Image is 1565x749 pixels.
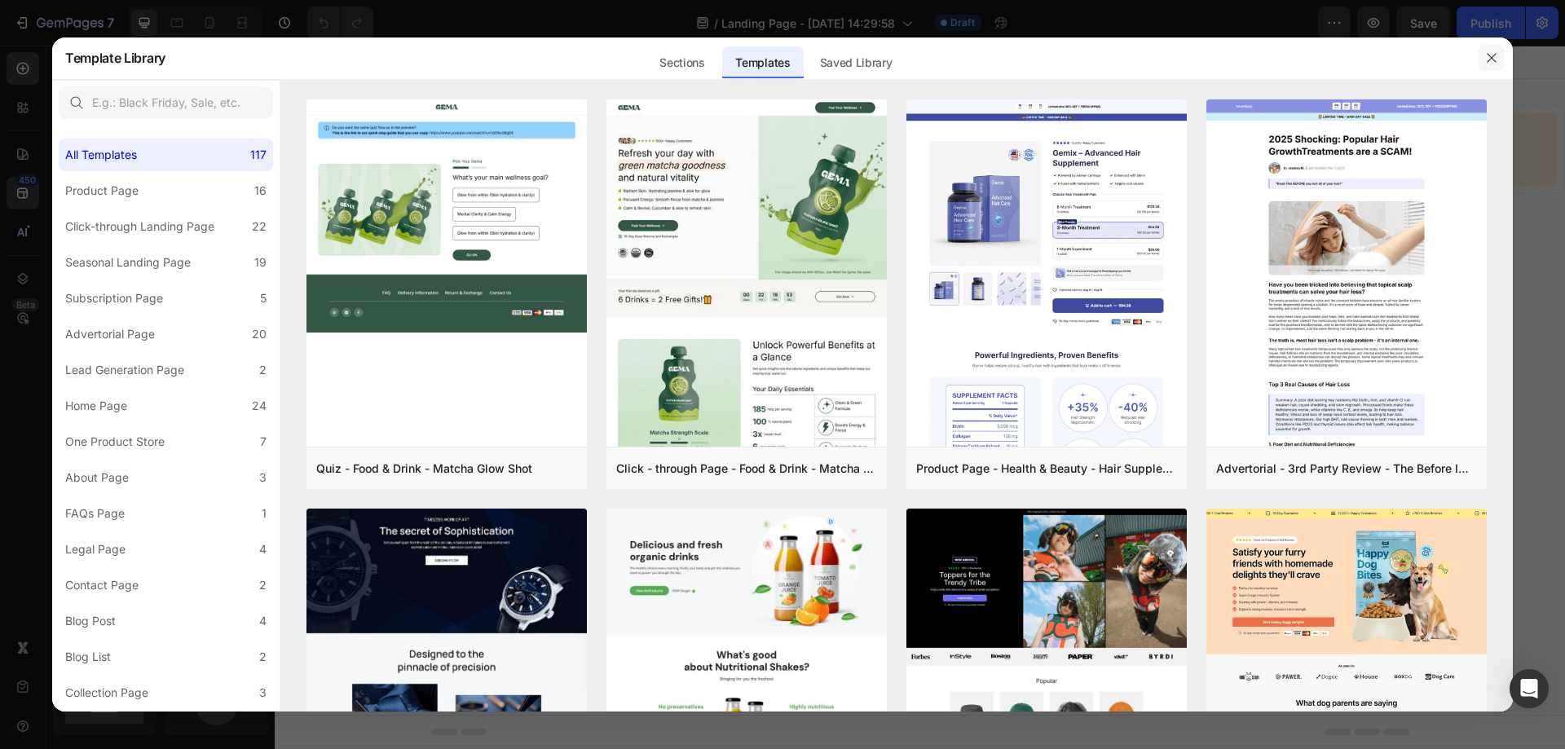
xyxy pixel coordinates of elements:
span: inspired by CRO experts [462,255,574,270]
input: E.g.: Black Friday, Sale, etc. [59,86,273,119]
div: 4 [259,540,267,559]
div: Quiz - Food & Drink - Matcha Glow Shot [316,459,532,478]
div: Generate layout [597,235,683,252]
div: Contact Page [65,575,139,595]
div: All Templates [65,145,137,165]
div: About Page [65,468,129,487]
div: One Product Store [65,432,165,452]
p: Can not get product from Shopify [43,73,687,90]
div: Blog List [65,647,111,667]
div: Product Page [65,181,139,200]
div: 2 [259,575,267,595]
div: 19 [254,253,267,272]
div: Open Intercom Messenger [1510,669,1549,708]
div: Click - through Page - Food & Drink - Matcha Glow Shot [616,459,877,478]
div: 4 [259,611,267,631]
div: Lead Generation Page [65,360,184,380]
span: Add section [606,198,684,215]
div: 2 [259,360,267,380]
div: Legal Page [65,540,126,559]
div: 16 [254,181,267,200]
div: FAQs Page [65,504,125,523]
div: 22 [252,217,267,236]
div: 117 [250,145,267,165]
div: 24 [252,396,267,416]
div: Click-through Landing Page [65,217,214,236]
div: Saved Library [807,46,906,79]
div: Seasonal Landing Page [65,253,191,272]
div: Subscription Page [65,289,163,308]
button: Sync from Shopify [119,108,218,134]
div: 1 [262,504,267,523]
div: Product Page - Health & Beauty - Hair Supplement [916,459,1177,478]
div: Templates [722,46,803,79]
span: then drag & drop elements [705,255,827,270]
div: 5 [260,289,267,308]
span: from URL or image [596,255,683,270]
div: Collection Page [65,683,148,703]
button: Add product [43,108,112,134]
div: Choose templates [469,235,568,252]
div: Advertorial Page [65,324,155,344]
div: Add blank section [717,235,817,252]
div: 20 [252,324,267,344]
div: Advertorial - 3rd Party Review - The Before Image - Hair Supplement [1216,459,1477,478]
div: Home Page [65,396,127,416]
p: We cannot find any products from your Shopify store. Please try manually syncing the data from Sh... [43,90,687,106]
img: quiz-1.png [306,99,587,333]
div: 7 [260,432,267,452]
div: 3 [259,683,267,703]
h2: Template Library [65,37,165,79]
div: 3 [259,468,267,487]
div: 2 [259,647,267,667]
div: Blog Post [65,611,116,631]
div: Sections [646,46,717,79]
